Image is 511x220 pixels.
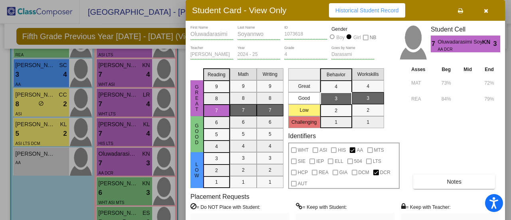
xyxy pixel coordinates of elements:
th: Mid [457,65,478,74]
h3: Student Cell [431,26,500,33]
span: Good [193,123,200,145]
span: AA [357,145,363,155]
input: grade [284,52,327,57]
input: teacher [190,52,234,57]
th: Beg [435,65,457,74]
input: assessment [411,77,433,89]
h3: Student Card - View Only [192,5,287,15]
label: = Keep with Teacher: [401,203,451,211]
button: Historical Student Record [329,3,405,18]
span: 3 [493,39,500,49]
label: = Keep with Student: [296,203,347,211]
div: Girl [353,34,361,41]
span: ASI [319,145,327,155]
span: Notes [447,178,461,185]
span: LTS [373,157,381,166]
span: DCM [358,168,369,177]
th: End [478,65,500,74]
span: SIE [298,157,305,166]
span: KN [482,38,493,46]
span: Low [193,162,200,178]
span: 7 [431,39,438,49]
span: HIS [338,145,346,155]
th: Asses [409,65,435,74]
input: year [238,52,281,57]
span: Historical Student Record [335,7,399,14]
span: Oluwadarasimi Soyannwo [438,38,482,46]
span: MTS [374,145,384,155]
label: = Do NOT Place with Student: [190,203,260,211]
span: GIA [339,168,348,177]
span: Great [193,84,200,112]
span: 504 [354,157,362,166]
button: Notes [413,174,495,189]
input: Enter ID [284,32,327,37]
span: AA DCR [438,46,476,52]
input: assessment [411,93,433,105]
label: Placement Requests [190,193,250,200]
span: HCP [298,168,308,177]
span: NB [370,33,376,42]
label: Identifiers [288,132,316,140]
span: WHT [298,145,309,155]
span: ELL [335,157,343,166]
div: Boy [336,34,345,41]
input: goes by name [331,52,374,57]
mat-label: Gender [331,26,374,33]
span: DCR [380,168,390,177]
span: REA [319,168,329,177]
span: IEP [316,157,324,166]
span: AUT [298,179,307,188]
